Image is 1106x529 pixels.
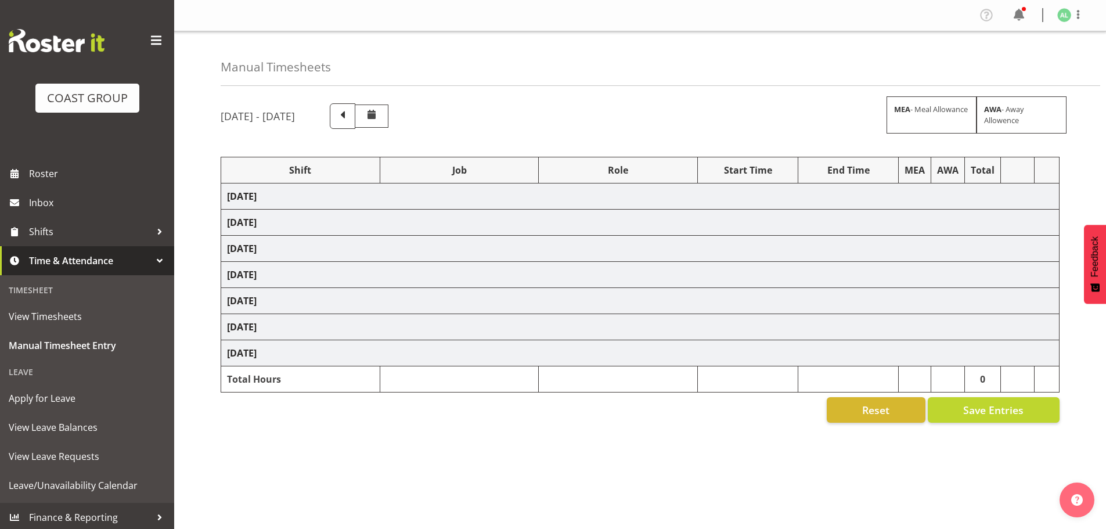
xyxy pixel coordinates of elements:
div: Start Time [704,163,792,177]
td: 0 [965,366,1001,393]
span: Roster [29,165,168,182]
span: View Timesheets [9,308,165,325]
div: Total [971,163,995,177]
a: View Timesheets [3,302,171,331]
strong: MEA [894,104,910,114]
button: Reset [827,397,925,423]
span: Inbox [29,194,168,211]
img: help-xxl-2.png [1071,494,1083,506]
span: Shifts [29,223,151,240]
a: View Leave Balances [3,413,171,442]
span: Finance & Reporting [29,509,151,526]
strong: AWA [984,104,1001,114]
span: Leave/Unavailability Calendar [9,477,165,494]
div: - Away Allowence [977,96,1067,134]
span: Save Entries [963,402,1024,418]
span: Feedback [1090,236,1100,277]
div: Shift [227,163,374,177]
div: Timesheet [3,278,171,302]
div: Job [386,163,533,177]
img: Rosterit website logo [9,29,105,52]
a: View Leave Requests [3,442,171,471]
h4: Manual Timesheets [221,60,331,74]
a: Manual Timesheet Entry [3,331,171,360]
span: Manual Timesheet Entry [9,337,165,354]
button: Feedback - Show survey [1084,225,1106,304]
div: End Time [804,163,892,177]
div: AWA [937,163,959,177]
span: Time & Attendance [29,252,151,269]
span: View Leave Requests [9,448,165,465]
td: [DATE] [221,183,1060,210]
div: Leave [3,360,171,384]
div: - Meal Allowance [887,96,977,134]
div: Role [545,163,691,177]
img: annie-lister1125.jpg [1057,8,1071,22]
a: Apply for Leave [3,384,171,413]
span: View Leave Balances [9,419,165,436]
button: Save Entries [928,397,1060,423]
td: [DATE] [221,210,1060,236]
td: [DATE] [221,314,1060,340]
span: Reset [862,402,889,418]
span: Apply for Leave [9,390,165,407]
td: Total Hours [221,366,380,393]
div: COAST GROUP [47,89,128,107]
td: [DATE] [221,262,1060,288]
div: MEA [905,163,925,177]
td: [DATE] [221,340,1060,366]
h5: [DATE] - [DATE] [221,110,295,123]
td: [DATE] [221,288,1060,314]
a: Leave/Unavailability Calendar [3,471,171,500]
td: [DATE] [221,236,1060,262]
